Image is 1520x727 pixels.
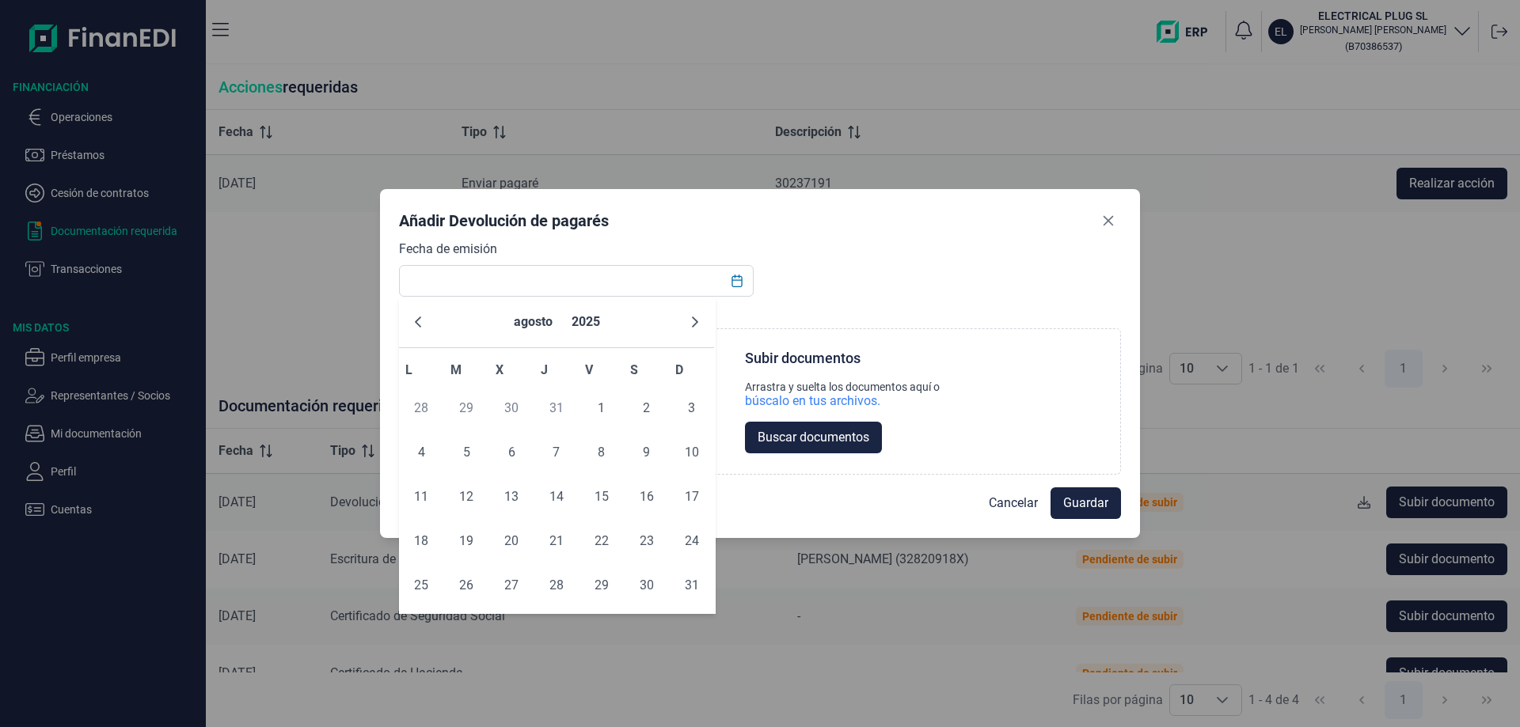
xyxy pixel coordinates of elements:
[541,481,572,513] span: 14
[586,525,617,557] span: 22
[489,519,534,563] td: 20/08/2025
[444,475,489,519] td: 12/08/2025
[496,362,503,377] span: X
[541,525,572,557] span: 21
[676,570,708,601] span: 31
[405,362,412,377] span: L
[444,563,489,608] td: 26/08/2025
[745,393,940,409] div: búscalo en tus archivos.
[669,519,714,563] td: 24/08/2025
[579,386,624,430] td: 01/08/2025
[534,430,579,475] td: 07/08/2025
[675,362,683,377] span: D
[450,481,482,513] span: 12
[444,519,489,563] td: 19/08/2025
[489,563,534,608] td: 27/08/2025
[631,481,663,513] span: 16
[405,481,437,513] span: 11
[450,570,482,601] span: 26
[624,563,669,608] td: 30/08/2025
[1051,487,1121,519] button: Guardar
[669,475,714,519] td: 17/08/2025
[669,430,714,475] td: 10/08/2025
[405,392,437,424] span: 28
[534,386,579,430] td: 31/07/2025
[450,437,482,468] span: 5
[976,487,1051,519] button: Cancelar
[624,475,669,519] td: 16/08/2025
[579,563,624,608] td: 29/08/2025
[534,563,579,608] td: 28/08/2025
[745,393,880,409] div: búscalo en tus archivos.
[399,386,444,430] td: 28/07/2025
[579,430,624,475] td: 08/08/2025
[450,362,462,377] span: M
[758,428,869,447] span: Buscar documentos
[507,303,559,341] button: Choose Month
[676,392,708,424] span: 3
[722,267,752,295] button: Choose Date
[405,570,437,601] span: 25
[496,392,527,424] span: 30
[541,437,572,468] span: 7
[399,297,716,614] div: Choose Date
[631,570,663,601] span: 30
[631,525,663,557] span: 23
[579,475,624,519] td: 15/08/2025
[399,240,497,259] label: Fecha de emisión
[669,563,714,608] td: 31/08/2025
[630,362,638,377] span: S
[624,386,669,430] td: 02/08/2025
[450,392,482,424] span: 29
[496,481,527,513] span: 13
[405,309,431,335] button: Previous Month
[489,386,534,430] td: 30/07/2025
[676,481,708,513] span: 17
[534,475,579,519] td: 14/08/2025
[585,362,593,377] span: V
[541,570,572,601] span: 28
[676,525,708,557] span: 24
[586,392,617,424] span: 1
[745,422,882,453] button: Buscar documentos
[624,519,669,563] td: 23/08/2025
[579,519,624,563] td: 22/08/2025
[496,570,527,601] span: 27
[541,362,548,377] span: J
[444,430,489,475] td: 05/08/2025
[450,525,482,557] span: 19
[534,519,579,563] td: 21/08/2025
[631,392,663,424] span: 2
[496,525,527,557] span: 20
[399,210,609,232] div: Añadir Devolución de pagarés
[496,437,527,468] span: 6
[541,392,572,424] span: 31
[676,437,708,468] span: 10
[399,430,444,475] td: 04/08/2025
[399,519,444,563] td: 18/08/2025
[489,430,534,475] td: 06/08/2025
[1063,494,1108,513] span: Guardar
[745,349,861,368] div: Subir documentos
[405,437,437,468] span: 4
[586,570,617,601] span: 29
[989,494,1038,513] span: Cancelar
[669,386,714,430] td: 03/08/2025
[1096,208,1121,233] button: Close
[399,475,444,519] td: 11/08/2025
[745,381,940,393] div: Arrastra y suelta los documentos aquí o
[682,309,708,335] button: Next Month
[631,437,663,468] span: 9
[399,563,444,608] td: 25/08/2025
[565,303,606,341] button: Choose Year
[624,430,669,475] td: 09/08/2025
[405,525,437,557] span: 18
[586,481,617,513] span: 15
[444,386,489,430] td: 29/07/2025
[489,475,534,519] td: 13/08/2025
[586,437,617,468] span: 8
